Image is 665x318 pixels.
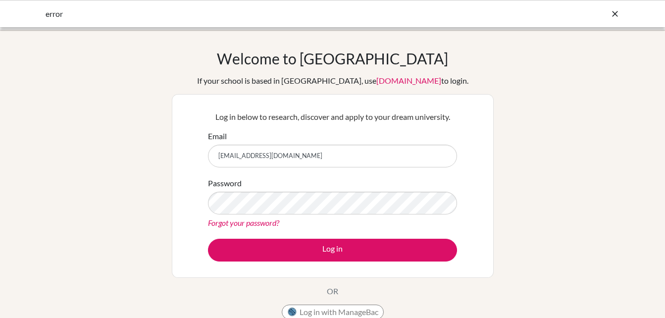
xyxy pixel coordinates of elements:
p: Log in below to research, discover and apply to your dream university. [208,111,457,123]
a: Forgot your password? [208,218,279,227]
label: Password [208,177,242,189]
label: Email [208,130,227,142]
button: Log in [208,239,457,262]
a: [DOMAIN_NAME] [376,76,441,85]
p: OR [327,285,338,297]
div: If your school is based in [GEOGRAPHIC_DATA], use to login. [197,75,468,87]
h1: Welcome to [GEOGRAPHIC_DATA] [217,50,448,67]
div: error [46,8,471,20]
